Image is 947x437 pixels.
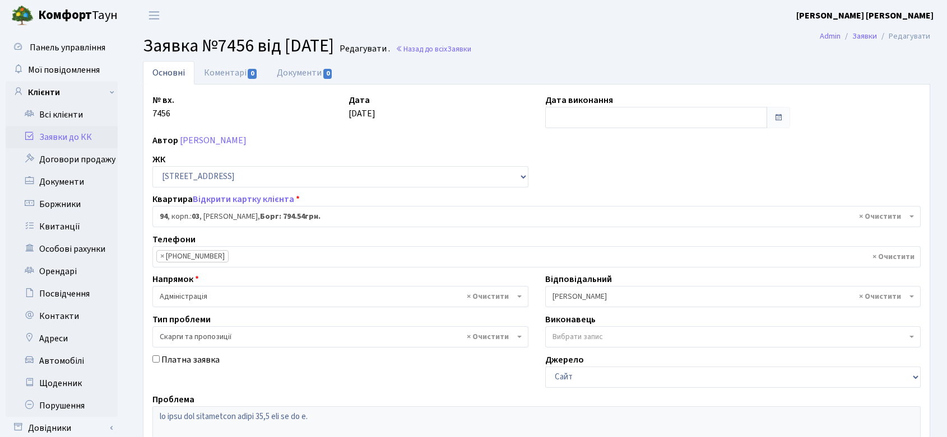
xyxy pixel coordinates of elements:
span: Видалити всі елементи [467,291,509,302]
label: Виконавець [545,313,596,326]
a: Назад до всіхЗаявки [396,44,471,54]
a: [PERSON_NAME] [180,134,247,147]
div: 7456 [144,93,340,128]
label: Проблема [152,393,194,406]
a: [PERSON_NAME] [PERSON_NAME] [796,9,934,22]
b: 03 [192,211,199,222]
span: Вибрати запис [553,331,603,342]
img: logo.png [11,4,34,27]
label: Квартира [152,192,300,206]
label: Напрямок [152,272,199,286]
a: Заявки [852,30,877,42]
a: Документи [267,61,342,84]
a: Основні [143,61,194,84]
span: × [160,251,164,262]
b: Комфорт [38,6,92,24]
a: Admin [820,30,841,42]
a: Відкрити картку клієнта [193,193,294,205]
span: Видалити всі елементи [872,251,914,262]
span: Видалити всі елементи [859,211,901,222]
span: Скарги та пропозиції [152,326,528,347]
a: Коментарі [194,61,267,84]
label: Платна заявка [161,353,220,366]
label: ЖК [152,153,165,166]
a: Панель управління [6,36,118,59]
span: Панель управління [30,41,105,54]
b: 94 [160,211,168,222]
span: Видалити всі елементи [859,291,901,302]
span: Таун [38,6,118,25]
a: Документи [6,171,118,193]
a: Боржники [6,193,118,215]
nav: breadcrumb [803,25,947,48]
span: 0 [248,69,257,79]
b: Борг: 794.54грн. [260,211,321,222]
b: [PERSON_NAME] [PERSON_NAME] [796,10,934,22]
a: Автомобілі [6,350,118,372]
span: Скарги та пропозиції [160,331,514,342]
div: [DATE] [340,93,536,128]
span: <b>94</b>, корп.: <b>03</b>, Давидова Юлія Володимирівна, <b>Борг: 794.54грн.</b> [152,206,921,227]
a: Порушення [6,394,118,417]
span: Заявка №7456 від [DATE] [143,33,334,59]
span: 0 [323,69,332,79]
label: Автор [152,134,178,147]
small: Редагувати . [337,44,390,54]
label: Тип проблеми [152,313,211,326]
label: Відповідальний [545,272,612,286]
a: Посвідчення [6,283,118,305]
a: Контакти [6,305,118,327]
label: Телефони [152,233,196,246]
span: Адміністрація [160,291,514,302]
span: Котенко К. Л. [553,291,907,302]
span: Заявки [447,44,471,54]
a: Адреси [6,327,118,350]
li: +380952242870 [156,250,229,262]
a: Квитанції [6,215,118,238]
a: Всі клієнти [6,104,118,126]
a: Договори продажу [6,148,118,171]
span: Видалити всі елементи [467,331,509,342]
button: Переключити навігацію [140,6,168,25]
span: <b>94</b>, корп.: <b>03</b>, Давидова Юлія Володимирівна, <b>Борг: 794.54грн.</b> [160,211,907,222]
label: Дата [349,93,370,107]
label: Дата виконання [545,93,613,107]
a: Заявки до КК [6,126,118,148]
span: Мої повідомлення [28,64,100,76]
label: № вх. [152,93,174,107]
li: Редагувати [877,30,930,43]
a: Клієнти [6,81,118,104]
span: Адміністрація [152,286,528,307]
a: Орендарі [6,260,118,283]
a: Особові рахунки [6,238,118,260]
span: Котенко К. Л. [545,286,921,307]
a: Мої повідомлення [6,59,118,81]
label: Джерело [545,353,584,366]
a: Щоденник [6,372,118,394]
